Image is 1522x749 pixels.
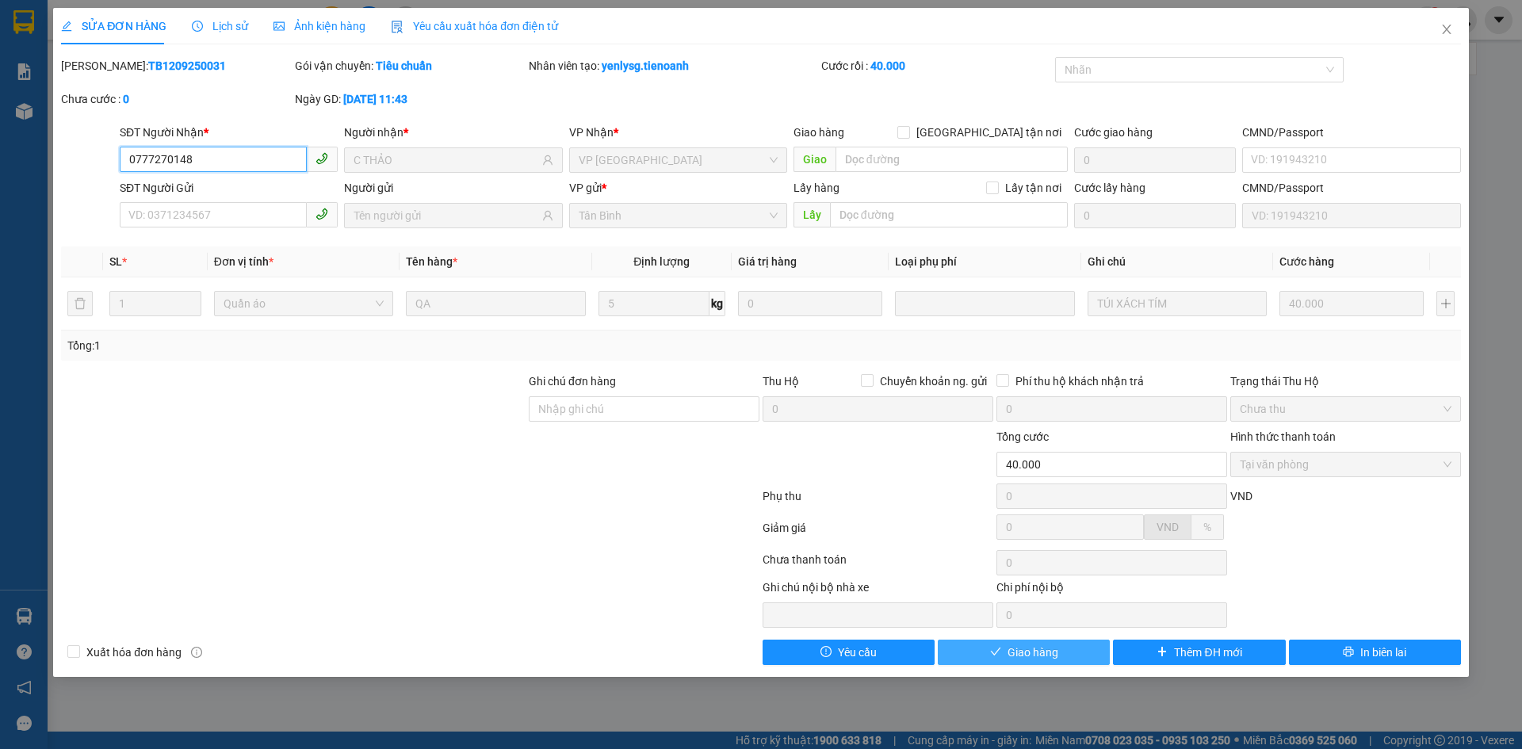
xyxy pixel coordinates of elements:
[761,487,995,515] div: Phụ thu
[61,57,292,75] div: [PERSON_NAME]:
[794,147,836,172] span: Giao
[889,246,1080,277] th: Loại phụ phí
[1009,373,1150,390] span: Phí thu hộ khách nhận trả
[123,93,129,105] b: 0
[406,291,585,316] input: VD: Bàn, Ghế
[761,519,995,547] div: Giảm giá
[344,179,562,197] div: Người gửi
[738,255,797,268] span: Giá trị hàng
[295,90,526,108] div: Ngày GD:
[999,179,1068,197] span: Lấy tận nơi
[1230,490,1252,503] span: VND
[1289,640,1461,665] button: printerIn biên lai
[80,644,188,661] span: Xuất hóa đơn hàng
[1242,179,1460,197] div: CMND/Passport
[761,551,995,579] div: Chưa thanh toán
[120,179,338,197] div: SĐT Người Gửi
[376,59,432,72] b: Tiêu chuẩn
[295,57,526,75] div: Gói vận chuyển:
[67,291,93,316] button: delete
[709,291,725,316] span: kg
[529,396,759,422] input: Ghi chú đơn hàng
[821,57,1052,75] div: Cước rồi :
[1440,23,1453,36] span: close
[1088,291,1267,316] input: Ghi Chú
[794,126,844,139] span: Giao hàng
[109,255,122,268] span: SL
[1436,291,1454,316] button: plus
[838,644,877,661] span: Yêu cầu
[273,21,285,32] span: picture
[1157,646,1168,659] span: plus
[1174,644,1241,661] span: Thêm ĐH mới
[1360,644,1406,661] span: In biên lai
[354,207,538,224] input: Tên người gửi
[273,20,365,32] span: Ảnh kiện hàng
[1242,124,1460,141] div: CMND/Passport
[579,204,778,227] span: Tân Bình
[224,292,384,315] span: Quần áo
[794,182,839,194] span: Lấy hàng
[120,124,338,141] div: SĐT Người Nhận
[820,646,832,659] span: exclamation-circle
[738,291,882,316] input: 0
[61,90,292,108] div: Chưa cước :
[1279,255,1334,268] span: Cước hàng
[836,147,1068,172] input: Dọc đường
[1074,147,1236,173] input: Cước giao hàng
[1242,203,1460,228] input: VD: 191943210
[870,59,905,72] b: 40.000
[1240,453,1451,476] span: Tại văn phòng
[1203,521,1211,533] span: %
[67,337,587,354] div: Tổng: 1
[569,126,614,139] span: VP Nhận
[344,124,562,141] div: Người nhận
[1279,291,1424,316] input: 0
[1240,397,1451,421] span: Chưa thu
[830,202,1068,227] input: Dọc đường
[763,579,993,602] div: Ghi chú nội bộ nhà xe
[990,646,1001,659] span: check
[1113,640,1285,665] button: plusThêm ĐH mới
[1008,644,1058,661] span: Giao hàng
[354,151,538,169] input: Tên người nhận
[529,375,616,388] label: Ghi chú đơn hàng
[1074,203,1236,228] input: Cước lấy hàng
[633,255,690,268] span: Định lượng
[148,59,226,72] b: TB1209250031
[1230,430,1336,443] label: Hình thức thanh toán
[602,59,689,72] b: yenlysg.tienoanh
[763,640,935,665] button: exclamation-circleYêu cầu
[938,640,1110,665] button: checkGiao hàng
[1074,126,1153,139] label: Cước giao hàng
[910,124,1068,141] span: [GEOGRAPHIC_DATA] tận nơi
[192,21,203,32] span: clock-circle
[61,20,166,32] span: SỬA ĐƠN HÀNG
[996,430,1049,443] span: Tổng cước
[315,152,328,165] span: phone
[763,375,799,388] span: Thu Hộ
[214,255,273,268] span: Đơn vị tính
[1230,373,1461,390] div: Trạng thái Thu Hộ
[542,155,553,166] span: user
[874,373,993,390] span: Chuyển khoản ng. gửi
[529,57,818,75] div: Nhân viên tạo:
[391,20,558,32] span: Yêu cầu xuất hóa đơn điện tử
[315,208,328,220] span: phone
[61,21,72,32] span: edit
[1074,182,1145,194] label: Cước lấy hàng
[1424,8,1469,52] button: Close
[192,20,248,32] span: Lịch sử
[542,210,553,221] span: user
[569,179,787,197] div: VP gửi
[1343,646,1354,659] span: printer
[191,647,202,658] span: info-circle
[1157,521,1179,533] span: VND
[996,579,1227,602] div: Chi phí nội bộ
[579,148,778,172] span: VP Đà Lạt
[794,202,830,227] span: Lấy
[406,255,457,268] span: Tên hàng
[343,93,407,105] b: [DATE] 11:43
[1081,246,1273,277] th: Ghi chú
[391,21,403,33] img: icon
